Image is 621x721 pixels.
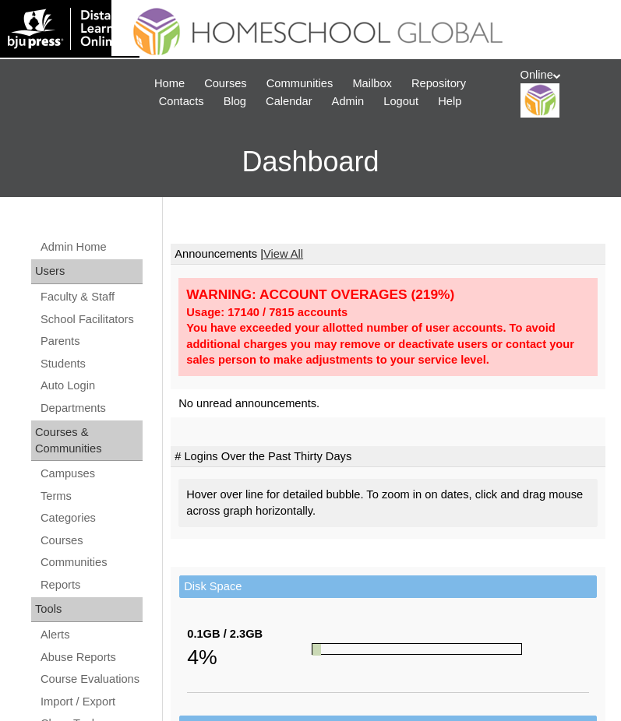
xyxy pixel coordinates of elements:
[8,8,132,50] img: logo-white.png
[39,464,143,484] a: Campuses
[39,670,143,689] a: Course Evaluations
[39,692,143,712] a: Import / Export
[31,259,143,284] div: Users
[258,93,319,111] a: Calendar
[520,67,606,118] div: Online
[8,127,613,197] h3: Dashboard
[39,487,143,506] a: Terms
[179,575,597,598] td: Disk Space
[39,575,143,595] a: Reports
[187,626,312,642] div: 0.1GB / 2.3GB
[324,93,372,111] a: Admin
[39,648,143,667] a: Abuse Reports
[520,83,559,118] img: Online Academy
[146,75,192,93] a: Home
[383,93,418,111] span: Logout
[171,244,605,266] td: Announcements |
[154,75,185,93] span: Home
[411,75,466,93] span: Repository
[39,531,143,550] a: Courses
[39,310,143,329] a: School Facilitators
[344,75,400,93] a: Mailbox
[263,248,303,260] a: View All
[352,75,392,93] span: Mailbox
[39,354,143,374] a: Students
[39,237,143,257] a: Admin Home
[266,93,312,111] span: Calendar
[186,306,348,318] strong: Usage: 17140 / 7815 accounts
[39,332,143,351] a: Parents
[438,93,461,111] span: Help
[159,93,204,111] span: Contacts
[430,93,469,111] a: Help
[39,625,143,645] a: Alerts
[404,75,474,93] a: Repository
[332,93,365,111] span: Admin
[39,553,143,572] a: Communities
[171,446,605,468] td: # Logins Over the Past Thirty Days
[39,287,143,307] a: Faculty & Staff
[266,75,333,93] span: Communities
[259,75,341,93] a: Communities
[178,479,598,526] div: Hover over line for detailed bubble. To zoom in on dates, click and drag mouse across graph horiz...
[186,320,590,368] div: You have exceeded your allotted number of user accounts. To avoid additional charges you may remo...
[31,597,143,622] div: Tools
[196,75,255,93] a: Courses
[376,93,426,111] a: Logout
[216,93,254,111] a: Blog
[31,420,143,461] div: Courses & Communities
[204,75,247,93] span: Courses
[39,508,143,528] a: Categories
[151,93,212,111] a: Contacts
[187,642,312,673] div: 4%
[224,93,246,111] span: Blog
[171,389,605,418] td: No unread announcements.
[186,286,590,304] div: WARNING: ACCOUNT OVERAGES (219%)
[39,399,143,418] a: Departments
[39,376,143,396] a: Auto Login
